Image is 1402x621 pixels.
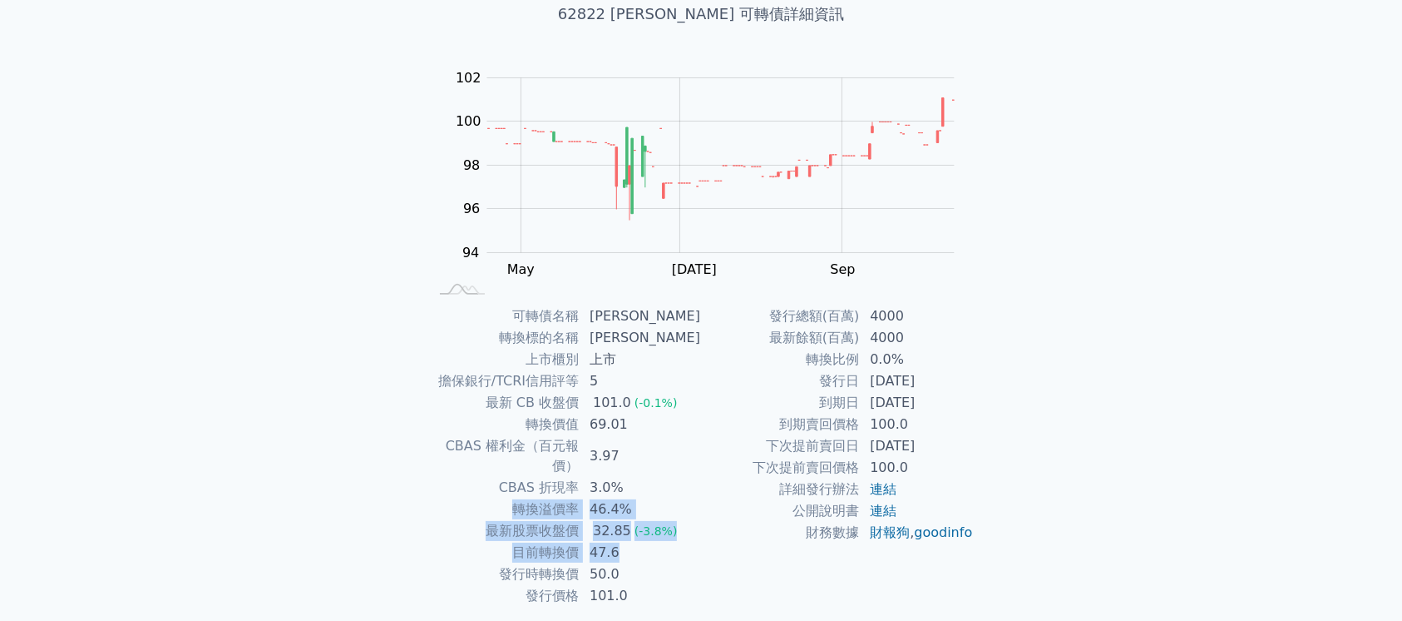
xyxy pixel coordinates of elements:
[701,392,860,414] td: 到期日
[860,392,974,414] td: [DATE]
[860,306,974,327] td: 4000
[428,392,580,414] td: 最新 CB 收盤價
[860,370,974,392] td: [DATE]
[634,524,678,538] span: (-3.8%)
[580,564,701,585] td: 50.0
[1319,541,1402,621] iframe: Chat Widget
[860,349,974,370] td: 0.0%
[1319,541,1402,621] div: 聊天小工具
[860,457,974,479] td: 100.0
[456,70,481,86] tspan: 102
[860,327,974,349] td: 4000
[428,349,580,370] td: 上市櫃別
[701,370,860,392] td: 發行日
[428,564,580,585] td: 發行時轉換價
[580,435,701,477] td: 3.97
[870,524,910,540] a: 財報狗
[507,261,535,277] tspan: May
[463,201,480,216] tspan: 96
[870,503,896,519] a: 連結
[462,245,479,261] tspan: 94
[701,457,860,479] td: 下次提前賣回價格
[428,499,580,520] td: 轉換溢價率
[860,435,974,457] td: [DATE]
[701,500,860,522] td: 公開說明書
[701,414,860,435] td: 到期賣回價格
[428,520,580,542] td: 最新股票收盤價
[590,521,634,541] div: 32.85
[701,349,860,370] td: 轉換比例
[701,306,860,327] td: 發行總額(百萬)
[580,499,701,520] td: 46.4%
[456,113,481,129] tspan: 100
[463,157,480,173] tspan: 98
[580,414,701,435] td: 69.01
[914,524,972,540] a: goodinfo
[428,435,580,477] td: CBAS 權利金（百元報價）
[701,479,860,500] td: 詳細發行辦法
[580,327,701,349] td: [PERSON_NAME]
[428,477,580,499] td: CBAS 折現率
[590,393,634,413] div: 101.0
[831,261,856,277] tspan: Sep
[580,349,701,370] td: 上市
[580,477,701,499] td: 3.0%
[580,370,701,392] td: 5
[672,261,717,277] tspan: [DATE]
[860,414,974,435] td: 100.0
[428,414,580,435] td: 轉換價值
[428,542,580,564] td: 目前轉換價
[447,70,980,277] g: Chart
[580,306,701,327] td: [PERSON_NAME]
[634,396,678,410] span: (-0.1%)
[860,522,974,544] td: ,
[701,435,860,457] td: 下次提前賣回日
[580,542,701,564] td: 47.6
[428,306,580,327] td: 可轉債名稱
[701,522,860,544] td: 財務數據
[701,327,860,349] td: 最新餘額(百萬)
[428,370,580,392] td: 擔保銀行/TCRI信用評等
[408,2,994,26] h1: 62822 [PERSON_NAME] 可轉債詳細資訊
[428,585,580,607] td: 發行價格
[580,585,701,607] td: 101.0
[428,327,580,349] td: 轉換標的名稱
[870,481,896,497] a: 連結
